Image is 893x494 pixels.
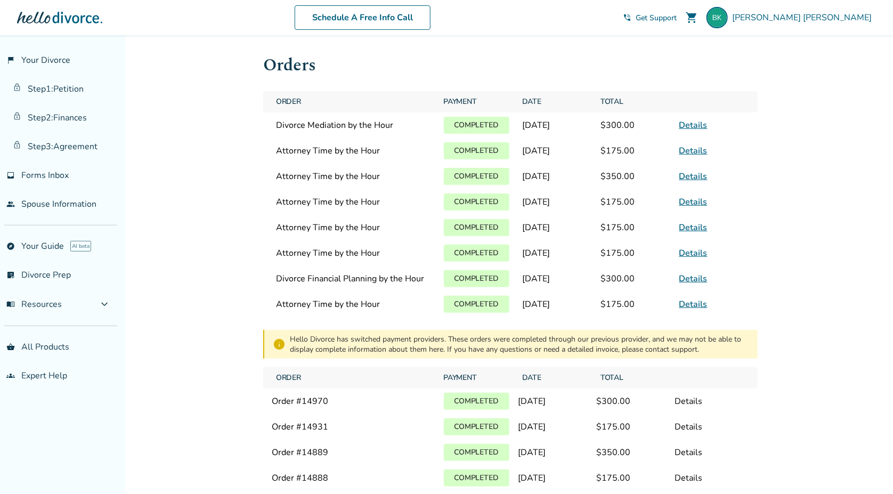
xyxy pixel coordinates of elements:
[518,192,592,212] span: [DATE]
[272,447,435,458] div: Order # 14889
[679,247,708,259] a: Details
[6,242,15,250] span: explore
[596,421,670,433] div: $ 175.00
[6,371,15,380] span: groups
[518,91,592,112] span: Date
[276,247,431,259] span: Attorney Time by the Hour
[444,296,509,313] p: Completed
[636,13,677,23] span: Get Support
[276,222,431,233] span: Attorney Time by the Hour
[679,222,708,233] a: Details
[444,142,509,159] p: Completed
[290,334,749,354] div: Hello Divorce has switched payment providers. These orders were completed through our previous pr...
[518,367,592,388] span: Date
[276,273,431,285] span: Divorce Financial Planning by the Hour
[518,269,592,289] span: [DATE]
[276,298,431,310] span: Attorney Time by the Hour
[276,196,431,208] span: Attorney Time by the Hour
[444,270,509,287] p: Completed
[263,52,758,78] h1: Orders
[675,472,749,484] div: Details
[518,421,592,433] div: [DATE]
[295,5,431,30] a: Schedule A Free Info Call
[444,193,509,210] p: Completed
[596,243,670,263] span: $175.00
[518,395,592,407] div: [DATE]
[518,115,592,135] span: [DATE]
[272,395,435,407] div: Order # 14970
[840,443,893,494] iframe: Chat Widget
[596,192,670,212] span: $175.00
[6,171,15,180] span: inbox
[98,298,111,311] span: expand_more
[6,300,15,309] span: menu_book
[518,447,592,458] div: [DATE]
[444,393,509,410] p: Completed
[518,243,592,263] span: [DATE]
[6,298,62,310] span: Resources
[444,168,509,185] p: Completed
[518,472,592,484] div: [DATE]
[596,395,670,407] div: $ 300.00
[444,418,509,435] p: Completed
[623,13,677,23] a: phone_in_talkGet Support
[596,269,670,289] span: $300.00
[272,421,435,433] div: Order # 14931
[679,119,708,131] a: Details
[675,395,749,407] div: Details
[685,11,698,24] span: shopping_cart
[273,338,286,351] span: info
[444,117,509,134] p: Completed
[596,367,670,388] span: Total
[276,171,431,182] span: Attorney Time by the Hour
[596,166,670,187] span: $350.00
[440,91,514,112] span: Payment
[6,271,15,279] span: list_alt_check
[679,196,708,208] a: Details
[623,13,631,22] span: phone_in_talk
[440,367,514,388] span: Payment
[596,91,670,112] span: Total
[596,472,670,484] div: $ 175.00
[596,115,670,135] span: $300.00
[444,219,509,236] p: Completed
[596,447,670,458] div: $ 350.00
[596,294,670,314] span: $175.00
[518,166,592,187] span: [DATE]
[272,91,435,112] span: Order
[707,7,728,28] img: b.kendall@mac.com
[21,169,69,181] span: Forms Inbox
[272,472,435,484] div: Order # 14888
[679,171,708,182] a: Details
[675,421,749,433] div: Details
[732,12,876,23] span: [PERSON_NAME] [PERSON_NAME]
[6,200,15,208] span: people
[70,241,91,252] span: AI beta
[679,145,708,157] a: Details
[679,298,708,310] a: Details
[272,367,435,388] span: Order
[679,273,708,285] a: Details
[6,56,15,64] span: flag_2
[675,447,749,458] div: Details
[276,145,431,157] span: Attorney Time by the Hour
[518,217,592,238] span: [DATE]
[6,343,15,351] span: shopping_basket
[276,119,431,131] span: Divorce Mediation by the Hour
[444,469,509,487] p: Completed
[596,141,670,161] span: $175.00
[444,444,509,461] p: Completed
[518,141,592,161] span: [DATE]
[596,217,670,238] span: $175.00
[444,245,509,262] p: Completed
[518,294,592,314] span: [DATE]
